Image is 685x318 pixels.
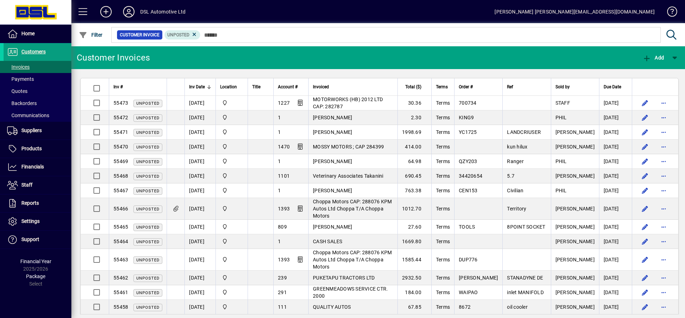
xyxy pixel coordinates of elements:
span: 8POINT SOCKET [507,224,545,230]
span: 55466 [113,206,128,212]
span: Terms [436,129,450,135]
span: [PERSON_NAME] [555,224,595,230]
span: Choppa Motors CAP: 288076 KPM Autos Ltd Choppa T/A Choppa Motors [313,250,392,270]
span: DUP776 [459,257,478,262]
td: [DATE] [599,271,632,285]
span: Central [220,157,243,165]
span: 34420654 [459,173,482,179]
span: Unposted [136,291,159,295]
td: 1585.44 [397,249,431,271]
span: Central [220,223,243,231]
span: PUKETAPU TRACTORS LTD [313,275,375,281]
button: Edit [639,126,651,138]
button: More options [658,221,669,233]
div: Location [220,83,243,91]
button: Edit [639,254,651,265]
span: Terms [436,224,450,230]
td: [DATE] [184,110,215,125]
span: Terms [436,206,450,212]
span: Products [21,146,42,151]
span: [PERSON_NAME] [313,129,352,135]
div: Title [252,83,269,91]
td: 67.85 [397,300,431,314]
button: Add [95,5,117,18]
td: 2932.50 [397,271,431,285]
span: Title [252,83,260,91]
button: More options [658,272,669,283]
span: Order # [459,83,473,91]
span: [PERSON_NAME] [555,290,595,295]
td: [DATE] [599,249,632,271]
span: 1 [278,115,281,120]
span: Unposted [136,160,159,164]
span: Terms [436,100,450,106]
div: Inv # [113,83,162,91]
span: Filter [79,32,103,38]
td: [DATE] [599,220,632,234]
span: Unposted [136,207,159,212]
td: 1012.70 [397,198,431,220]
button: Edit [639,112,651,123]
button: Edit [639,236,651,247]
button: More options [658,112,669,123]
span: WAIPAO [459,290,478,295]
a: Staff [4,176,71,194]
button: More options [658,236,669,247]
span: STANADYNE DE [507,275,543,281]
div: Account # [278,83,304,91]
span: Civilian [507,188,523,193]
span: Choppa Motors CAP: 288076 KPM Autos Ltd Choppa T/A Choppa Motors [313,199,392,219]
span: Add [643,55,664,61]
span: Payments [7,76,34,82]
span: 55473 [113,100,128,106]
td: [DATE] [599,125,632,140]
span: YC1725 [459,129,477,135]
a: Backorders [4,97,71,109]
span: Sold by [555,83,570,91]
span: Total ($) [405,83,421,91]
span: Unposted [136,189,159,193]
span: 55470 [113,144,128,150]
span: Central [220,274,243,282]
div: Due Date [604,83,628,91]
span: Staff [21,182,32,188]
td: [DATE] [184,234,215,249]
td: 690.45 [397,169,431,183]
span: Invoiced [313,83,329,91]
span: Terms [436,275,450,281]
span: [PERSON_NAME] [459,275,498,281]
a: Communications [4,109,71,121]
span: Terms [436,173,450,179]
span: TOOLS [459,224,475,230]
span: Terms [436,158,450,164]
button: More options [658,156,669,167]
td: [DATE] [599,300,632,314]
span: Unposted [136,240,159,244]
span: 55467 [113,188,128,193]
span: 55461 [113,290,128,295]
button: Filter [77,28,105,41]
div: Total ($) [402,83,428,91]
span: Location [220,83,237,91]
td: [DATE] [184,285,215,300]
div: [PERSON_NAME] [PERSON_NAME][EMAIL_ADDRESS][DOMAIN_NAME] [494,6,655,17]
div: Order # [459,83,498,91]
span: kun hilux [507,144,527,150]
button: More options [658,203,669,214]
span: Unposted [167,32,189,37]
span: [PERSON_NAME] [313,224,352,230]
td: [DATE] [599,183,632,198]
span: Ref [507,83,513,91]
span: Communications [7,113,49,118]
span: KING9 [459,115,474,120]
span: Terms [436,290,450,295]
div: Invoiced [313,83,393,91]
span: 1227 [278,100,290,106]
span: Terms [436,188,450,193]
span: 5.7 [507,173,514,179]
span: Terms [436,304,450,310]
td: [DATE] [184,183,215,198]
span: Unposted [136,174,159,179]
td: [DATE] [599,110,632,125]
span: Due Date [604,83,621,91]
